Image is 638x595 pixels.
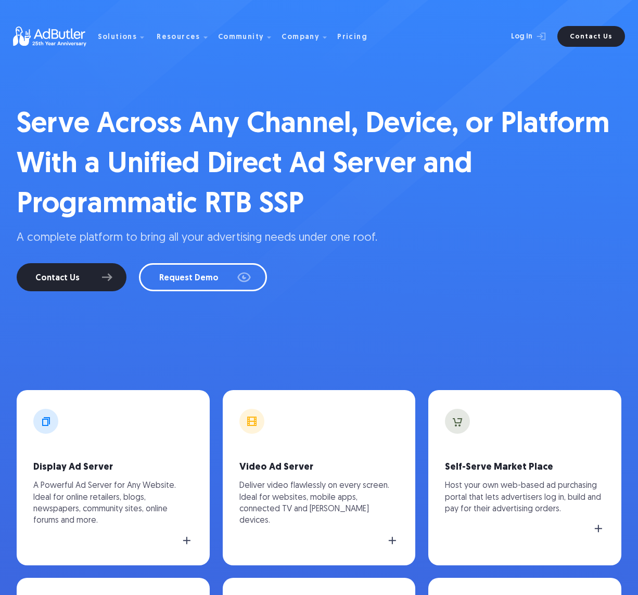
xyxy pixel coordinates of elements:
p: A complete platform to bring all your advertising needs under one roof. [17,230,621,247]
a: Contact Us [17,263,126,291]
p: A Powerful Ad Server for Any Website. Ideal for online retailers, blogs, newspapers, community si... [33,480,193,527]
p: Deliver video flawlessly on every screen. Ideal for websites, mobile apps, connected TV and [PERS... [239,480,399,527]
a: Display Ad Server A Powerful Ad Server for Any Website. Ideal for online retailers, blogs, newspa... [17,390,210,565]
h3: Display Ad Server [33,461,193,474]
div: Community [218,20,280,53]
a: Request Demo [139,263,267,291]
div: Pricing [337,34,367,41]
div: Solutions [98,34,137,41]
a: Video Ad Server Deliver video flawlessly on every screen. Ideal for websites, mobile apps, connec... [223,390,416,565]
h3: Video Ad Server [239,461,399,474]
div: Company [282,20,335,53]
div: Company [282,34,320,41]
div: Solutions [98,20,153,53]
a: Self-Serve Market Place Host your own web-based ad purchasing portal that lets advertisers log in... [428,390,621,565]
a: Log In [483,26,551,47]
h1: Serve Across Any Channel, Device, or Platform With a Unified Direct Ad Server and Programmatic RT... [17,105,621,225]
div: Resources [157,20,216,53]
div: Community [218,34,264,41]
p: Host your own web-based ad purchasing portal that lets advertisers log in, build and pay for thei... [445,480,605,515]
div: Resources [157,34,200,41]
h3: Self-Serve Market Place [445,461,605,474]
a: Contact Us [557,26,625,47]
a: Pricing [337,32,376,41]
